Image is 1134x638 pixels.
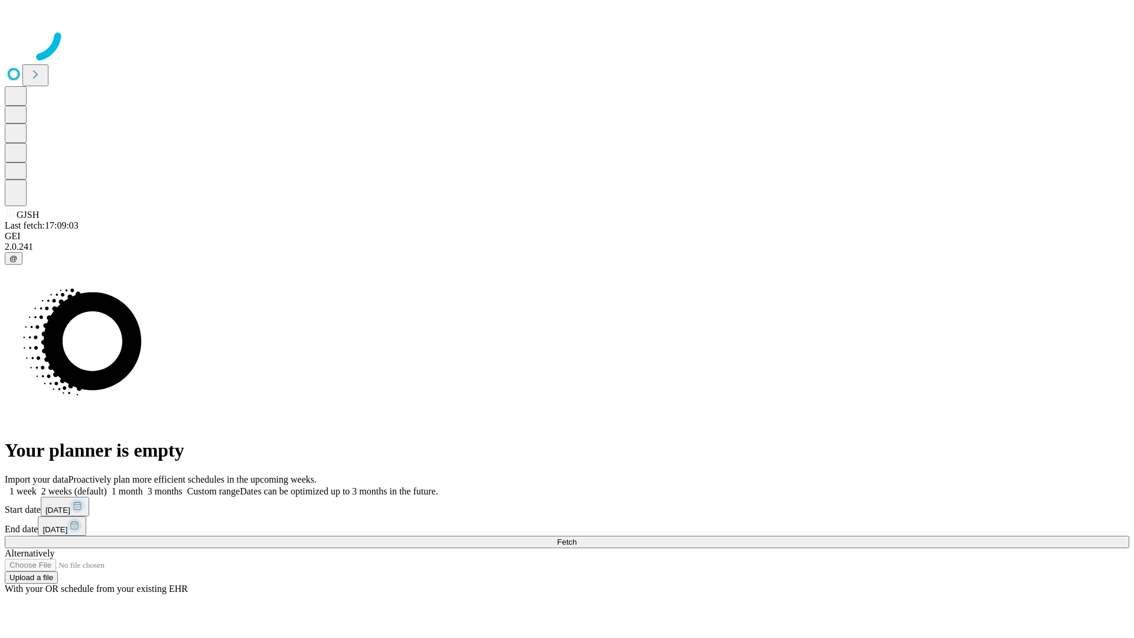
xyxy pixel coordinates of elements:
[5,220,79,230] span: Last fetch: 17:09:03
[9,254,18,263] span: @
[5,474,69,484] span: Import your data
[5,231,1129,242] div: GEI
[5,548,54,558] span: Alternatively
[41,486,107,496] span: 2 weeks (default)
[45,506,70,515] span: [DATE]
[5,516,1129,536] div: End date
[5,242,1129,252] div: 2.0.241
[5,536,1129,548] button: Fetch
[5,584,188,594] span: With your OR schedule from your existing EHR
[557,538,576,546] span: Fetch
[5,571,58,584] button: Upload a file
[187,486,240,496] span: Custom range
[240,486,438,496] span: Dates can be optimized up to 3 months in the future.
[5,440,1129,461] h1: Your planner is empty
[41,497,89,516] button: [DATE]
[38,516,86,536] button: [DATE]
[17,210,39,220] span: GJSH
[43,525,67,534] span: [DATE]
[9,486,37,496] span: 1 week
[5,497,1129,516] div: Start date
[69,474,317,484] span: Proactively plan more efficient schedules in the upcoming weeks.
[148,486,183,496] span: 3 months
[5,252,22,265] button: @
[112,486,143,496] span: 1 month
